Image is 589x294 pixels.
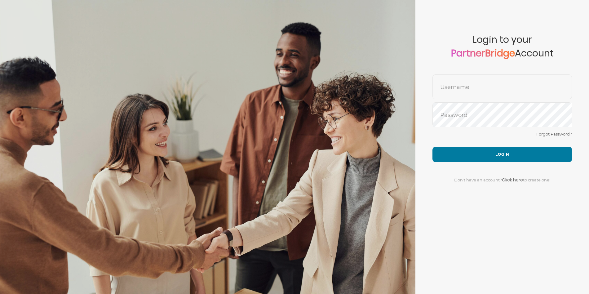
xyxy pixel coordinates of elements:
span: Don't have an account? to create one! [454,177,550,182]
a: PartnerBridge [451,47,515,60]
a: Forgot Password? [536,131,572,136]
a: Click here [502,177,523,183]
button: Login [432,147,572,162]
span: Login to your Account [432,34,572,74]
